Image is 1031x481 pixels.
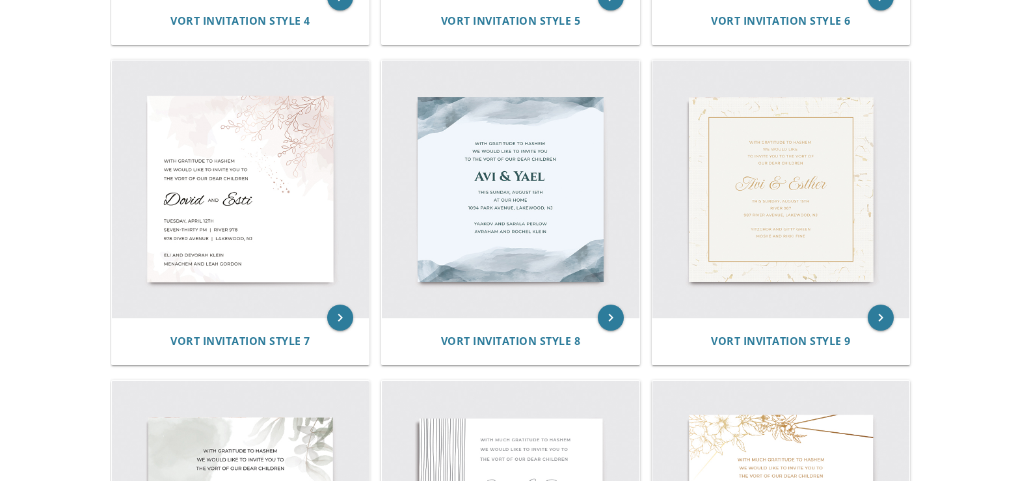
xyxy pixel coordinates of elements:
[598,305,624,331] a: keyboard_arrow_right
[711,15,851,27] a: Vort Invitation Style 6
[652,61,910,318] img: Vort Invitation Style 9
[382,61,639,318] img: Vort Invitation Style 8
[711,334,851,348] span: Vort Invitation Style 9
[170,15,310,27] a: Vort Invitation Style 4
[441,14,581,28] span: Vort Invitation Style 5
[112,61,369,318] img: Vort Invitation Style 7
[441,335,581,348] a: Vort Invitation Style 8
[170,334,310,348] span: Vort Invitation Style 7
[711,14,851,28] span: Vort Invitation Style 6
[711,335,851,348] a: Vort Invitation Style 9
[327,305,353,331] a: keyboard_arrow_right
[868,305,894,331] a: keyboard_arrow_right
[170,14,310,28] span: Vort Invitation Style 4
[170,335,310,348] a: Vort Invitation Style 7
[441,334,581,348] span: Vort Invitation Style 8
[441,15,581,27] a: Vort Invitation Style 5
